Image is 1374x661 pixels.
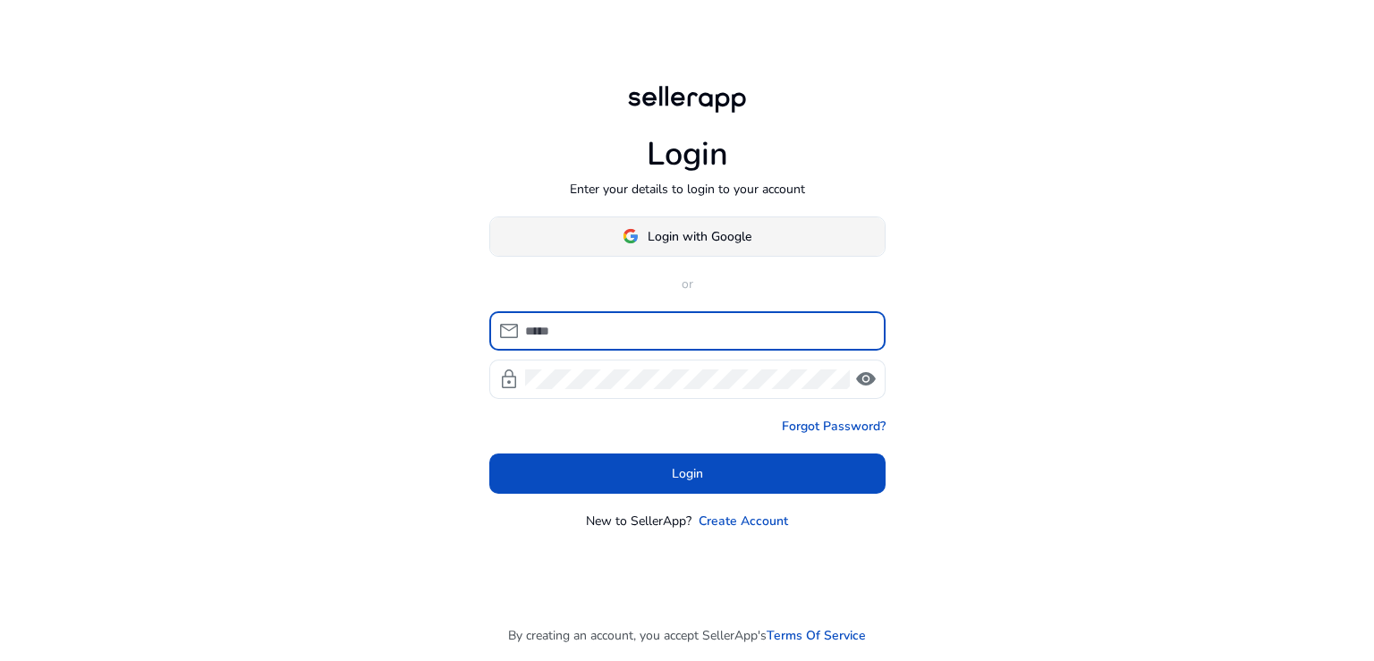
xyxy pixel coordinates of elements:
[648,227,751,246] span: Login with Google
[489,216,886,257] button: Login with Google
[623,228,639,244] img: google-logo.svg
[767,626,866,645] a: Terms Of Service
[489,275,886,293] p: or
[489,453,886,494] button: Login
[782,417,886,436] a: Forgot Password?
[855,369,877,390] span: visibility
[672,464,703,483] span: Login
[699,512,788,530] a: Create Account
[647,135,728,174] h1: Login
[586,512,691,530] p: New to SellerApp?
[498,369,520,390] span: lock
[498,320,520,342] span: mail
[570,180,805,199] p: Enter your details to login to your account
